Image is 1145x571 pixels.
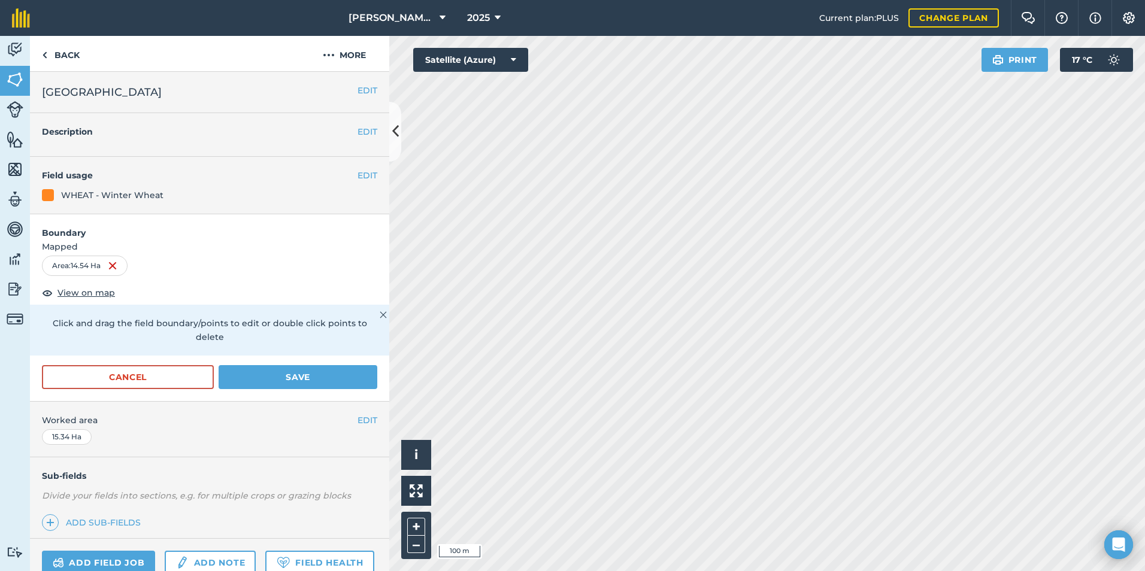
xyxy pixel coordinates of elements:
img: Two speech bubbles overlapping with the left bubble in the forefront [1021,12,1035,24]
img: svg+xml;base64,PHN2ZyB4bWxucz0iaHR0cDovL3d3dy53My5vcmcvMjAwMC9zdmciIHdpZHRoPSI1NiIgaGVpZ2h0PSI2MC... [7,71,23,89]
button: EDIT [358,414,377,427]
button: EDIT [358,169,377,182]
button: Save [219,365,377,389]
img: svg+xml;base64,PD94bWwgdmVyc2lvbj0iMS4wIiBlbmNvZGluZz0idXRmLTgiPz4KPCEtLSBHZW5lcmF0b3I6IEFkb2JlIE... [7,546,23,558]
img: svg+xml;base64,PHN2ZyB4bWxucz0iaHR0cDovL3d3dy53My5vcmcvMjAwMC9zdmciIHdpZHRoPSI1NiIgaGVpZ2h0PSI2MC... [7,160,23,178]
button: Print [982,48,1049,72]
h4: Sub-fields [30,469,389,482]
a: Change plan [908,8,999,28]
button: – [407,536,425,553]
img: svg+xml;base64,PHN2ZyB4bWxucz0iaHR0cDovL3d3dy53My5vcmcvMjAwMC9zdmciIHdpZHRoPSIxNiIgaGVpZ2h0PSIyNC... [108,259,117,273]
img: svg+xml;base64,PHN2ZyB4bWxucz0iaHR0cDovL3d3dy53My5vcmcvMjAwMC9zdmciIHdpZHRoPSIxOCIgaGVpZ2h0PSIyNC... [42,285,53,300]
img: svg+xml;base64,PD94bWwgdmVyc2lvbj0iMS4wIiBlbmNvZGluZz0idXRmLTgiPz4KPCEtLSBHZW5lcmF0b3I6IEFkb2JlIE... [7,311,23,327]
img: svg+xml;base64,PD94bWwgdmVyc2lvbj0iMS4wIiBlbmNvZGluZz0idXRmLTgiPz4KPCEtLSBHZW5lcmF0b3I6IEFkb2JlIE... [7,220,23,238]
button: More [299,36,389,71]
span: Current plan : PLUS [819,11,899,25]
span: 17 ° C [1072,48,1092,72]
p: Click and drag the field boundary/points to edit or double click points to delete [42,317,377,344]
img: svg+xml;base64,PD94bWwgdmVyc2lvbj0iMS4wIiBlbmNvZGluZz0idXRmLTgiPz4KPCEtLSBHZW5lcmF0b3I6IEFkb2JlIE... [7,190,23,208]
button: EDIT [358,84,377,97]
span: i [414,447,418,462]
button: EDIT [358,125,377,138]
img: svg+xml;base64,PD94bWwgdmVyc2lvbj0iMS4wIiBlbmNvZGluZz0idXRmLTgiPz4KPCEtLSBHZW5lcmF0b3I6IEFkb2JlIE... [7,101,23,118]
button: + [407,518,425,536]
button: Satellite (Azure) [413,48,528,72]
button: 17 °C [1060,48,1133,72]
img: svg+xml;base64,PHN2ZyB4bWxucz0iaHR0cDovL3d3dy53My5vcmcvMjAwMC9zdmciIHdpZHRoPSI1NiIgaGVpZ2h0PSI2MC... [7,130,23,148]
img: svg+xml;base64,PHN2ZyB4bWxucz0iaHR0cDovL3d3dy53My5vcmcvMjAwMC9zdmciIHdpZHRoPSI5IiBoZWlnaHQ9IjI0Ii... [42,48,47,62]
img: svg+xml;base64,PHN2ZyB4bWxucz0iaHR0cDovL3d3dy53My5vcmcvMjAwMC9zdmciIHdpZHRoPSIyMCIgaGVpZ2h0PSIyNC... [323,48,335,62]
div: Open Intercom Messenger [1104,530,1133,559]
span: [PERSON_NAME] LTD [349,11,435,25]
img: svg+xml;base64,PHN2ZyB4bWxucz0iaHR0cDovL3d3dy53My5vcmcvMjAwMC9zdmciIHdpZHRoPSIxNCIgaGVpZ2h0PSIyNC... [46,515,54,530]
h4: Description [42,125,377,138]
img: A question mark icon [1055,12,1069,24]
span: [GEOGRAPHIC_DATA] [42,84,162,101]
img: svg+xml;base64,PHN2ZyB4bWxucz0iaHR0cDovL3d3dy53My5vcmcvMjAwMC9zdmciIHdpZHRoPSIxNyIgaGVpZ2h0PSIxNy... [1089,11,1101,25]
span: Worked area [42,414,377,427]
span: Mapped [30,240,389,253]
div: Area : 14.54 Ha [42,256,128,276]
a: Add sub-fields [42,514,146,531]
img: svg+xml;base64,PD94bWwgdmVyc2lvbj0iMS4wIiBlbmNvZGluZz0idXRmLTgiPz4KPCEtLSBHZW5lcmF0b3I6IEFkb2JlIE... [1102,48,1126,72]
img: svg+xml;base64,PD94bWwgdmVyc2lvbj0iMS4wIiBlbmNvZGluZz0idXRmLTgiPz4KPCEtLSBHZW5lcmF0b3I6IEFkb2JlIE... [7,41,23,59]
img: svg+xml;base64,PD94bWwgdmVyc2lvbj0iMS4wIiBlbmNvZGluZz0idXRmLTgiPz4KPCEtLSBHZW5lcmF0b3I6IEFkb2JlIE... [53,555,64,570]
em: Divide your fields into sections, e.g. for multiple crops or grazing blocks [42,490,351,501]
img: svg+xml;base64,PD94bWwgdmVyc2lvbj0iMS4wIiBlbmNvZGluZz0idXRmLTgiPz4KPCEtLSBHZW5lcmF0b3I6IEFkb2JlIE... [7,280,23,298]
div: WHEAT - Winter Wheat [61,189,163,202]
button: i [401,440,431,470]
img: A cog icon [1122,12,1136,24]
h4: Boundary [30,214,389,239]
img: svg+xml;base64,PHN2ZyB4bWxucz0iaHR0cDovL3d3dy53My5vcmcvMjAwMC9zdmciIHdpZHRoPSIyMiIgaGVpZ2h0PSIzMC... [380,308,387,322]
button: Cancel [42,365,214,389]
img: svg+xml;base64,PD94bWwgdmVyc2lvbj0iMS4wIiBlbmNvZGluZz0idXRmLTgiPz4KPCEtLSBHZW5lcmF0b3I6IEFkb2JlIE... [175,555,189,570]
img: svg+xml;base64,PD94bWwgdmVyc2lvbj0iMS4wIiBlbmNvZGluZz0idXRmLTgiPz4KPCEtLSBHZW5lcmF0b3I6IEFkb2JlIE... [7,250,23,268]
span: View on map [57,286,115,299]
img: fieldmargin Logo [12,8,30,28]
div: 15.34 Ha [42,429,92,445]
h4: Field usage [42,169,358,182]
img: svg+xml;base64,PHN2ZyB4bWxucz0iaHR0cDovL3d3dy53My5vcmcvMjAwMC9zdmciIHdpZHRoPSIxOSIgaGVpZ2h0PSIyNC... [992,53,1004,67]
span: 2025 [467,11,490,25]
img: Four arrows, one pointing top left, one top right, one bottom right and the last bottom left [410,484,423,497]
a: Back [30,36,92,71]
button: View on map [42,285,115,300]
